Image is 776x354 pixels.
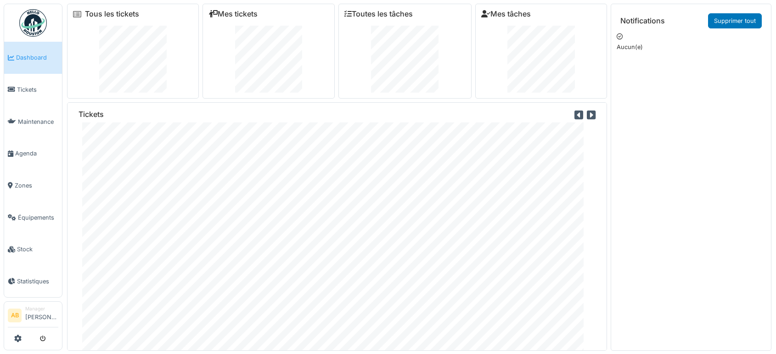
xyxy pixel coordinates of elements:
span: Tickets [17,85,58,94]
a: Équipements [4,201,62,233]
a: Maintenance [4,105,62,138]
h6: Tickets [79,110,104,119]
span: Stock [17,245,58,254]
span: Équipements [18,213,58,222]
span: Zones [15,181,58,190]
a: Tickets [4,74,62,106]
a: Statistiques [4,265,62,298]
p: Aucun(e) [617,43,765,51]
a: Mes tickets [208,10,258,18]
a: AB Manager[PERSON_NAME] [8,305,58,327]
a: Supprimer tout [708,13,762,28]
span: Maintenance [18,117,58,126]
li: AB [8,309,22,322]
img: Badge_color-CXgf-gQk.svg [19,9,47,37]
span: Dashboard [16,53,58,62]
li: [PERSON_NAME] [25,305,58,325]
span: Agenda [15,149,58,158]
div: Manager [25,305,58,312]
a: Mes tâches [481,10,531,18]
span: Statistiques [17,277,58,286]
a: Dashboard [4,42,62,74]
a: Agenda [4,138,62,170]
a: Toutes les tâches [344,10,413,18]
a: Stock [4,233,62,265]
h6: Notifications [620,17,665,25]
a: Zones [4,170,62,202]
a: Tous les tickets [85,10,139,18]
